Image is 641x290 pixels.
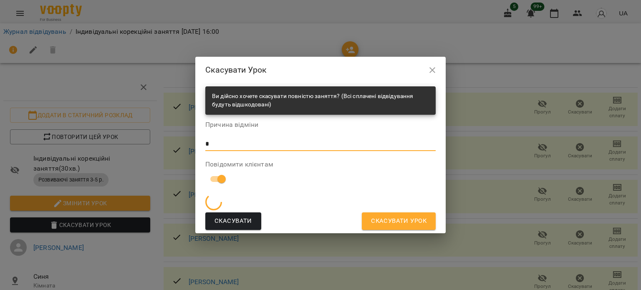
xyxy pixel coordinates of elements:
[215,216,252,227] span: Скасувати
[205,121,436,128] label: Причина відміни
[212,89,429,112] div: Ви дійсно хочете скасувати повністю заняття? (Всі сплачені відвідування будуть відшкодовані)
[371,216,426,227] span: Скасувати Урок
[205,212,261,230] button: Скасувати
[205,63,436,76] h2: Скасувати Урок
[362,212,436,230] button: Скасувати Урок
[205,161,436,168] label: Повідомити клієнтам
